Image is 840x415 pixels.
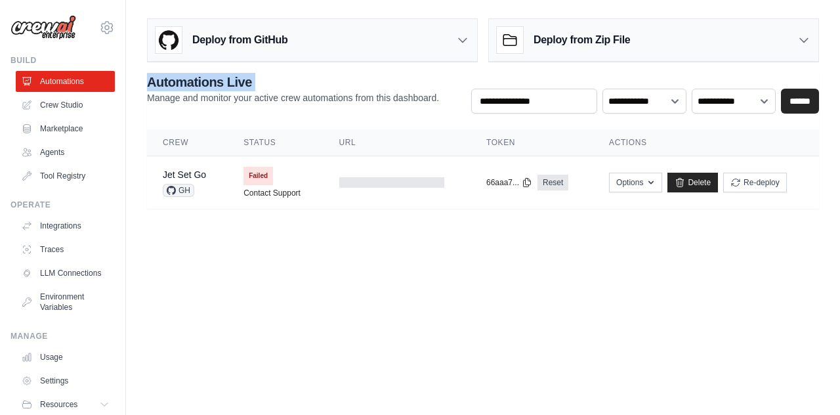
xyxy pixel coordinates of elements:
a: Marketplace [16,118,115,139]
a: Agents [16,142,115,163]
a: Integrations [16,215,115,236]
h3: Deploy from Zip File [534,32,630,48]
th: URL [324,129,471,156]
a: Settings [16,370,115,391]
span: Failed [243,167,273,185]
a: Jet Set Go [163,169,206,180]
a: Traces [16,239,115,260]
th: Status [228,129,323,156]
button: Options [609,173,662,192]
a: LLM Connections [16,263,115,284]
a: Usage [16,347,115,368]
a: Crew Studio [16,95,115,116]
th: Token [471,129,593,156]
h2: Automations Live [147,73,439,91]
h3: Deploy from GitHub [192,32,287,48]
div: Operate [10,200,115,210]
div: Manage [10,331,115,341]
img: GitHub Logo [156,27,182,53]
a: Delete [667,173,718,192]
span: GH [163,184,194,197]
a: Environment Variables [16,286,115,318]
a: Contact Support [243,188,301,198]
th: Actions [593,129,819,156]
iframe: Chat Widget [774,352,840,415]
p: Manage and monitor your active crew automations from this dashboard. [147,91,439,104]
button: Resources [16,394,115,415]
a: Tool Registry [16,165,115,186]
div: Build [10,55,115,66]
a: Reset [537,175,568,190]
span: Resources [40,399,77,410]
img: Logo [10,15,76,40]
button: Re-deploy [723,173,787,192]
button: 66aaa7... [486,177,532,188]
a: Automations [16,71,115,92]
th: Crew [147,129,228,156]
